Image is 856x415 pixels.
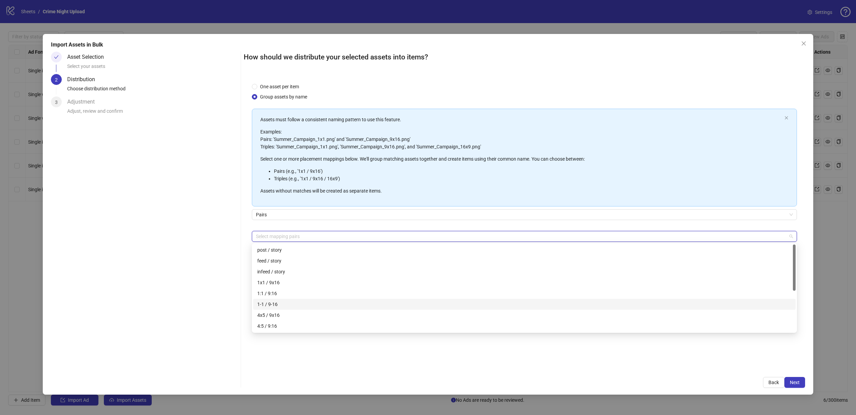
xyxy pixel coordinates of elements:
[253,310,796,321] div: 4x5 / 9x16
[67,96,100,107] div: Adjustment
[253,288,796,299] div: 1:1 / 9:16
[784,116,788,120] button: close
[260,187,782,195] p: Assets without matches will be created as separate items.
[257,301,792,308] div: 1-1 / 9-16
[801,41,806,46] span: close
[55,77,58,83] span: 2
[260,128,782,150] p: Examples: Pairs: 'Summer_Campaign_1x1.png' and 'Summer_Campaign_9x16.png' Triples: 'Summer_Campai...
[55,100,58,105] span: 3
[257,93,310,101] span: Group assets by name
[67,62,238,74] div: Select your assets
[54,55,59,59] span: check
[257,290,792,297] div: 1:1 / 9:16
[790,380,800,385] span: Next
[798,38,809,49] button: Close
[257,83,302,90] span: One asset per item
[260,155,782,163] p: Select one or more placement mappings below. We'll group matching assets together and create item...
[257,311,792,319] div: 4x5 / 9x16
[253,245,796,255] div: post / story
[257,257,792,265] div: feed / story
[67,85,238,96] div: Choose distribution method
[763,377,784,388] button: Back
[256,210,793,220] span: Pairs
[67,52,109,62] div: Asset Selection
[253,266,796,277] div: infeed / story
[244,52,805,63] h2: How should we distribute your selected assets into items?
[257,268,792,275] div: infeed / story
[253,299,796,310] div: 1-1 / 9-16
[274,167,782,175] li: Pairs (e.g., '1x1 / 9x16')
[257,279,792,286] div: 1x1 / 9x16
[274,175,782,182] li: Triples (e.g., '1x1 / 9x16 / 16x9')
[67,107,238,119] div: Adjust, review and confirm
[257,246,792,254] div: post / story
[253,255,796,266] div: feed / story
[784,377,805,388] button: Next
[768,380,779,385] span: Back
[260,116,782,123] p: Assets must follow a consistent naming pattern to use this feature.
[257,322,792,330] div: 4:5 / 9:16
[253,321,796,331] div: 4:5 / 9:16
[67,74,100,85] div: Distribution
[253,277,796,288] div: 1x1 / 9x16
[51,41,805,49] div: Import Assets in Bulk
